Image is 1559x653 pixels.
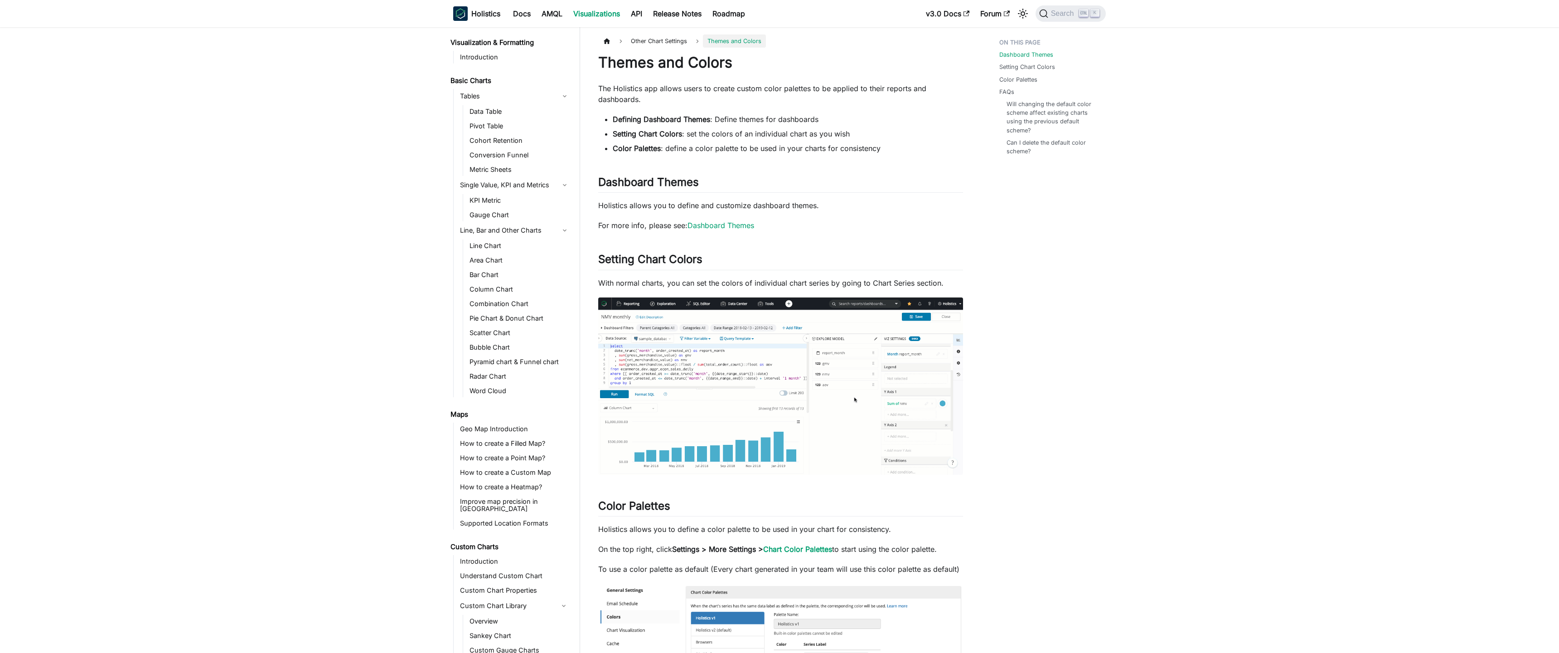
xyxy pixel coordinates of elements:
a: API [625,6,648,21]
p: Holistics allows you to define and customize dashboard themes. [598,200,963,211]
a: Forum [975,6,1015,21]
a: Visualization & Formatting [448,36,572,49]
a: Chart Color Palettes [763,545,832,554]
strong: Color Palettes [613,144,661,153]
a: Custom Chart Library [457,599,556,613]
a: Line, Bar and Other Charts [457,223,572,238]
a: Single Value, KPI and Metrics [457,178,572,192]
a: Bubble Chart [467,341,572,354]
li: : define a color palette to be used in your charts for consistency [613,143,963,154]
a: Overview [467,615,572,628]
a: Area Chart [467,254,572,267]
a: KPI Metric [467,194,572,207]
a: How to create a Custom Map [457,466,572,479]
a: How to create a Heatmap? [457,481,572,493]
button: Switch between dark and light mode (currently light mode) [1016,6,1030,21]
span: Other Chart Settings [626,34,692,48]
a: Sankey Chart [467,629,572,642]
a: Supported Location Formats [457,517,572,530]
h2: Color Palettes [598,499,963,517]
nav: Docs sidebar [444,27,580,653]
p: To use a color palette as default (Every chart generated in your team will use this color palette... [598,564,963,575]
a: Tables [457,89,572,103]
a: Basic Charts [448,74,572,87]
a: Column Chart [467,283,572,296]
img: Holistics [453,6,468,21]
a: FAQs [999,88,1014,96]
h2: Dashboard Themes [598,175,963,193]
a: Introduction [457,51,572,63]
kbd: K [1090,9,1099,17]
button: Search (Ctrl+K) [1036,5,1106,22]
a: Combination Chart [467,297,572,310]
a: Line Chart [467,239,572,252]
b: Holistics [471,8,500,19]
a: Pyramid chart & Funnel chart [467,356,572,368]
li: : set the colors of an individual chart as you wish [613,128,963,139]
nav: Breadcrumbs [598,34,963,48]
a: How to create a Filled Map? [457,437,572,450]
a: Custom Chart Properties [457,584,572,597]
a: Maps [448,408,572,421]
strong: Settings > More Settings > [672,545,832,554]
span: Themes and Colors [703,34,766,48]
strong: Defining Dashboard Themes [613,115,710,124]
a: Release Notes [648,6,707,21]
a: Word Cloud [467,385,572,397]
a: Visualizations [568,6,625,21]
h2: Setting Chart Colors [598,253,963,270]
a: Introduction [457,555,572,568]
a: Will changing the default color scheme affect existing charts using the previous default scheme? [1007,100,1097,135]
p: Holistics allows you to define a color palette to be used in your chart for consistency. [598,524,963,535]
p: With normal charts, you can set the colors of individual chart series by going to Chart Series se... [598,278,963,288]
a: Home page [598,34,615,48]
a: Metric Sheets [467,163,572,176]
a: Can I delete the default color scheme? [1007,138,1097,156]
a: Scatter Chart [467,326,572,339]
a: Dashboard Themes [688,221,754,230]
a: Pie Chart & Donut Chart [467,312,572,325]
a: Gauge Chart [467,209,572,221]
a: Custom Charts [448,541,572,553]
p: The Holistics app allows users to create custom color palettes to be applied to their reports and... [598,83,963,105]
button: Collapse sidebar category 'Custom Chart Library' [556,599,572,613]
span: Search [1048,10,1080,18]
strong: Setting Chart Colors [613,129,682,138]
a: Pivot Table [467,120,572,132]
a: Improve map precision in [GEOGRAPHIC_DATA] [457,495,572,515]
a: Dashboard Themes [999,50,1053,59]
a: How to create a Point Map? [457,452,572,464]
a: Radar Chart [467,370,572,383]
a: Bar Chart [467,268,572,281]
a: Data Table [467,105,572,118]
a: Roadmap [707,6,750,21]
h1: Themes and Colors [598,54,963,72]
li: : Define themes for dashboards [613,114,963,125]
a: Color Palettes [999,75,1037,84]
a: HolisticsHolistics [453,6,500,21]
a: v3.0 Docs [920,6,975,21]
a: Understand Custom Chart [457,570,572,582]
p: For more info, please see: [598,220,963,231]
a: AMQL [536,6,568,21]
p: On the top right, click to start using the color palette. [598,544,963,555]
a: Docs [508,6,536,21]
a: Cohort Retention [467,134,572,147]
a: Geo Map Introduction [457,423,572,435]
a: Setting Chart Colors [999,63,1055,71]
a: Conversion Funnel [467,149,572,161]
